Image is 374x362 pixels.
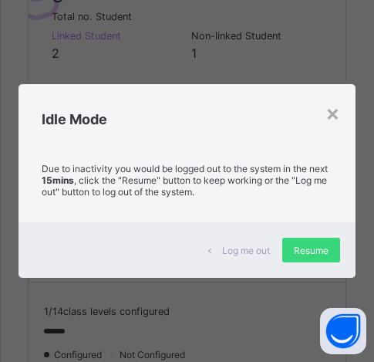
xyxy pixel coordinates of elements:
span: Log me out [222,245,270,256]
h2: Idle Mode [42,111,332,127]
div: × [325,100,340,126]
button: Open asap [320,308,366,354]
span: Resume [294,245,329,256]
p: Due to inactivity you would be logged out to the system in the next , click the "Resume" button t... [42,163,332,198]
strong: 15mins [42,174,74,186]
